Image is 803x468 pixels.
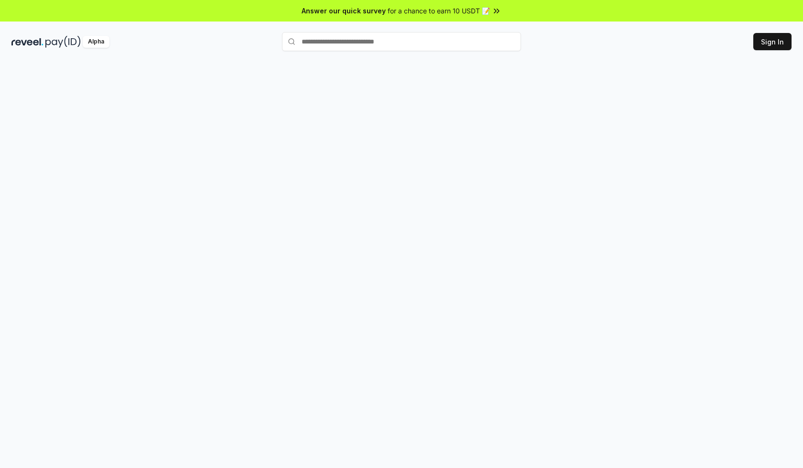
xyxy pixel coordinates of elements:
[45,36,81,48] img: pay_id
[753,33,792,50] button: Sign In
[11,36,43,48] img: reveel_dark
[83,36,109,48] div: Alpha
[388,6,490,16] span: for a chance to earn 10 USDT 📝
[302,6,386,16] span: Answer our quick survey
